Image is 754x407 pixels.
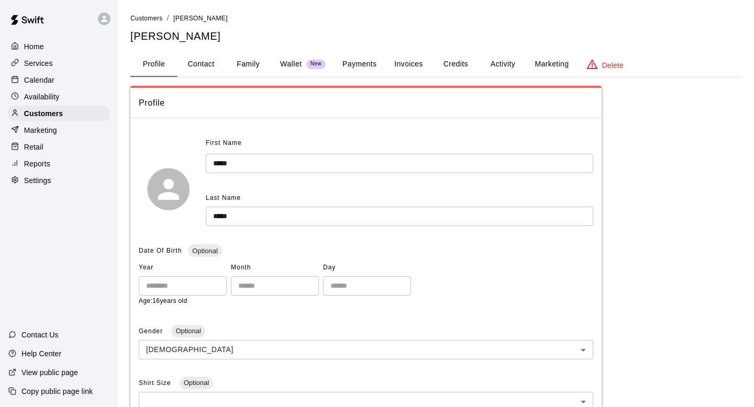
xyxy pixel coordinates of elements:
p: Wallet [280,59,302,70]
a: Marketing [8,122,109,138]
div: basic tabs example [130,52,741,77]
a: Calendar [8,72,109,88]
li: / [167,13,169,24]
p: Marketing [24,125,57,135]
span: Optional [171,327,205,335]
span: Profile [139,96,593,110]
button: Family [225,52,272,77]
a: Settings [8,173,109,188]
a: Reports [8,156,109,172]
span: Last Name [206,194,241,201]
span: Age: 16 years old [139,297,187,304]
span: Customers [130,15,163,22]
h5: [PERSON_NAME] [130,29,741,43]
p: Help Center [21,348,61,359]
p: Contact Us [21,330,59,340]
p: Delete [602,60,624,71]
span: Day [323,259,411,276]
span: Optional [188,247,221,255]
button: Credits [432,52,479,77]
p: Home [24,41,44,52]
span: Month [231,259,319,276]
p: Settings [24,175,51,186]
button: Contact [178,52,225,77]
button: Activity [479,52,526,77]
button: Marketing [526,52,577,77]
button: Invoices [385,52,432,77]
button: Payments [334,52,385,77]
span: First Name [206,135,242,152]
span: Gender [139,327,165,335]
span: New [306,61,326,67]
button: Profile [130,52,178,77]
p: Reports [24,159,50,169]
p: Availability [24,92,60,102]
nav: breadcrumb [130,13,741,24]
a: Services [8,55,109,71]
span: Year [139,259,227,276]
p: View public page [21,367,78,378]
a: Retail [8,139,109,155]
span: Optional [180,379,213,387]
a: Home [8,39,109,54]
p: Services [24,58,53,69]
span: Date Of Birth [139,247,182,254]
a: Customers [130,14,163,22]
span: [PERSON_NAME] [173,15,228,22]
p: Customers [24,108,63,119]
a: Availability [8,89,109,105]
p: Copy public page link [21,386,93,397]
p: Retail [24,142,43,152]
span: Shirt Size [139,379,173,387]
p: Calendar [24,75,54,85]
a: Customers [8,106,109,121]
div: [DEMOGRAPHIC_DATA] [139,340,593,359]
